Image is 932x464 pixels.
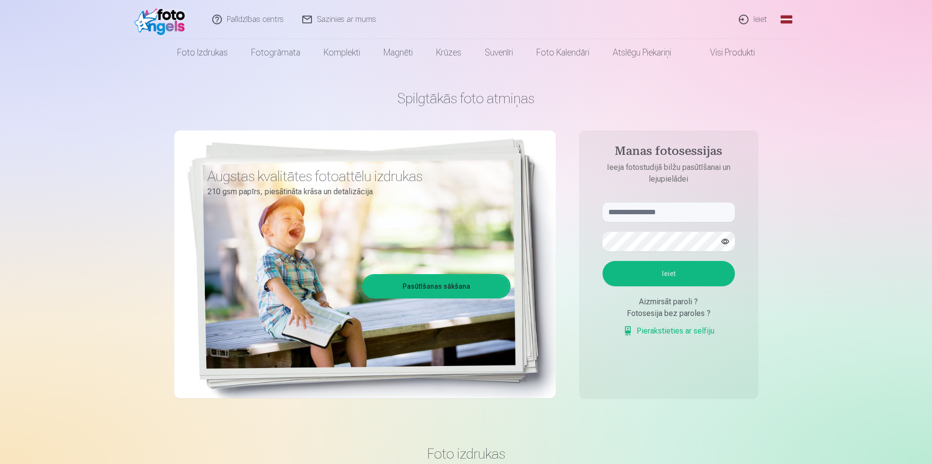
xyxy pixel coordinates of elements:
button: Ieiet [603,261,735,286]
p: 210 gsm papīrs, piesātināta krāsa un detalizācija [207,185,503,199]
a: Komplekti [312,39,372,66]
div: Aizmirsāt paroli ? [603,296,735,308]
a: Suvenīri [473,39,525,66]
a: Fotogrāmata [239,39,312,66]
a: Visi produkti [683,39,767,66]
a: Atslēgu piekariņi [601,39,683,66]
h3: Foto izdrukas [182,445,750,463]
a: Pierakstieties ar selfiju [623,325,714,337]
h4: Manas fotosessijas [593,144,745,162]
a: Foto kalendāri [525,39,601,66]
a: Pasūtīšanas sākšana [364,276,509,297]
img: /fa1 [134,4,190,35]
a: Foto izdrukas [165,39,239,66]
h3: Augstas kvalitātes fotoattēlu izdrukas [207,167,503,185]
div: Fotosesija bez paroles ? [603,308,735,319]
a: Krūzes [424,39,473,66]
a: Magnēti [372,39,424,66]
p: Ieeja fotostudijā bilžu pasūtīšanai un lejupielādei [593,162,745,185]
h1: Spilgtākās foto atmiņas [174,90,758,107]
